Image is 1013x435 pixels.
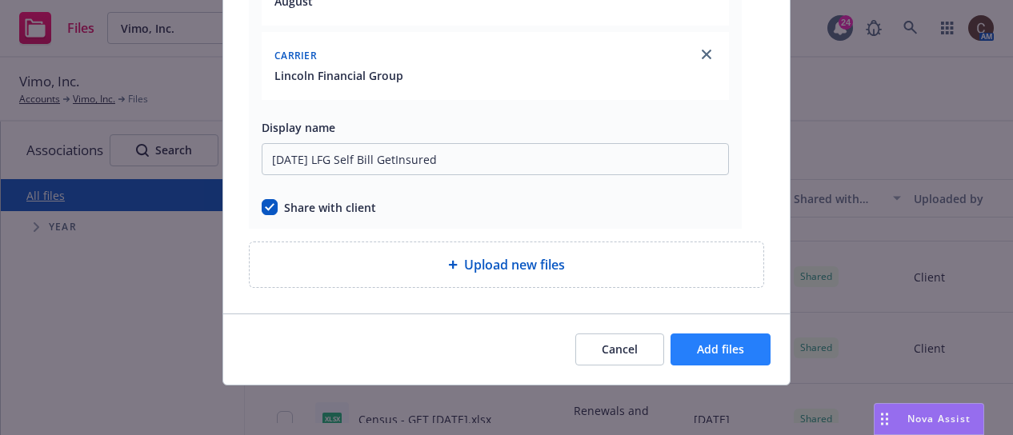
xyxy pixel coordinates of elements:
button: Cancel [575,333,664,365]
span: Nova Assist [907,412,971,425]
button: Lincoln Financial Group [274,67,403,84]
div: Upload new files [249,241,764,288]
a: close [697,45,716,64]
button: Nova Assist [874,403,984,435]
span: Display name [262,120,335,135]
span: Add files [697,341,744,357]
span: Upload new files [464,255,565,274]
span: Share with client [284,199,376,216]
div: Drag to move [875,404,895,434]
span: Carrier [274,49,317,62]
input: Add display name here... [262,143,729,175]
span: Cancel [602,341,638,357]
button: Add files [671,333,771,365]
